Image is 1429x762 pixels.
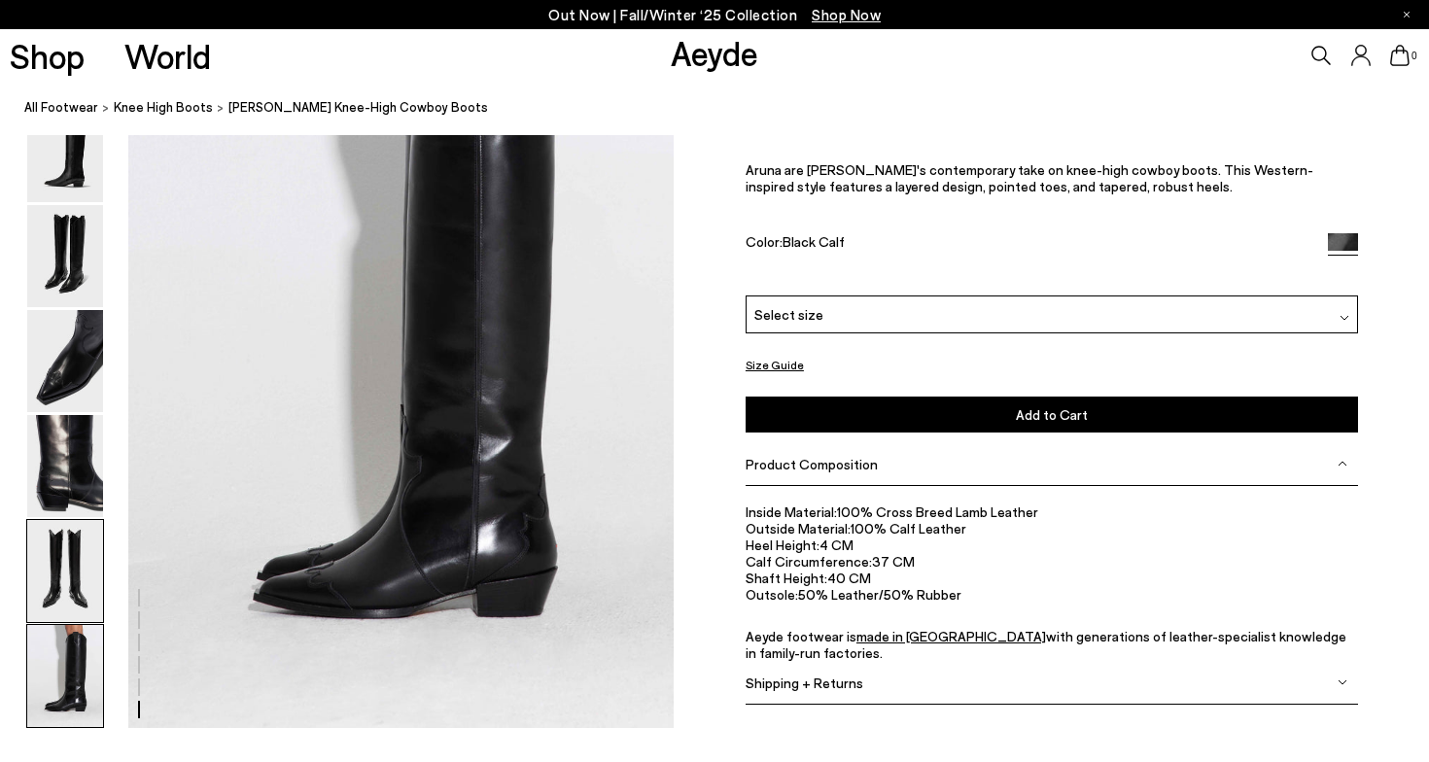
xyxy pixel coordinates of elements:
button: Add to Cart [746,397,1358,433]
span: Navigate to /collections/new-in [812,6,881,23]
img: Aruna Leather Knee-High Cowboy Boots - Image 3 [27,310,103,412]
span: Select size [754,304,823,325]
img: Aruna Leather Knee-High Cowboy Boots - Image 1 [27,100,103,202]
span: Product Composition [746,456,878,472]
a: Aeyde [671,32,758,73]
span: Aruna are [PERSON_NAME]'s contemporary take on knee-high cowboy boots. This Western-inspired styl... [746,160,1313,193]
img: Aruna Leather Knee-High Cowboy Boots - Image 5 [27,520,103,622]
a: All Footwear [24,97,98,118]
li: 40 CM [746,570,1358,586]
span: Outside Material: [746,520,851,537]
li: 4 CM [746,537,1358,553]
div: Color: [746,233,1307,256]
img: Aruna Leather Knee-High Cowboy Boots - Image 4 [27,415,103,517]
span: Shaft Height: [746,570,827,586]
span: Calf Circumference: [746,553,872,570]
p: Aeyde footwear is with generations of leather-specialist knowledge in family-run factories. [746,627,1358,660]
li: 37 CM [746,553,1358,570]
img: svg%3E [1338,677,1347,687]
span: knee high boots [114,99,213,115]
p: Out Now | Fall/Winter ‘25 Collection [548,3,881,27]
span: [PERSON_NAME] Knee-High Cowboy Boots [228,97,488,118]
li: 50% Leather/50% Rubber [746,586,1358,603]
img: svg%3E [1340,313,1349,323]
img: Aruna Leather Knee-High Cowboy Boots - Image 6 [27,625,103,727]
img: svg%3E [1338,459,1347,468]
span: Shipping + Returns [746,675,863,691]
span: Heel Height: [746,537,819,553]
img: Aruna Leather Knee-High Cowboy Boots - Image 2 [27,205,103,307]
li: 100% Calf Leather [746,520,1358,537]
a: made in [GEOGRAPHIC_DATA] [856,627,1046,643]
a: knee high boots [114,97,213,118]
span: Inside Material: [746,503,837,520]
a: World [124,39,211,73]
span: Black Calf [783,233,845,250]
nav: breadcrumb [24,82,1429,135]
a: 0 [1390,45,1410,66]
a: Shop [10,39,85,73]
span: Outsole: [746,586,798,603]
li: 100% Cross Breed Lamb Leather [746,503,1358,520]
button: Size Guide [746,353,804,377]
span: Add to Cart [1016,406,1088,423]
span: 0 [1410,51,1419,61]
